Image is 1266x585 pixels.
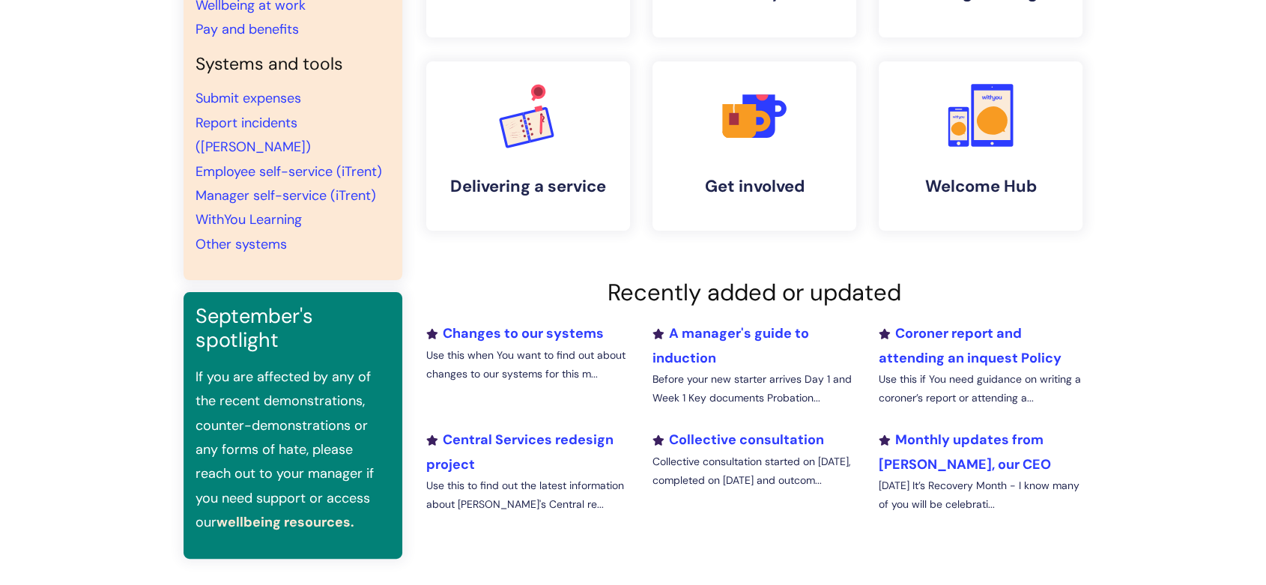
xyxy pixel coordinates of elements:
p: Collective consultation started on [DATE], completed on [DATE] and outcom... [652,452,856,490]
a: WithYou Learning [196,210,302,228]
h4: Welcome Hub [891,177,1070,196]
a: Employee self-service (iTrent) [196,163,382,181]
a: Central Services redesign project [426,431,614,473]
a: Coroner report and attending an inquest Policy [879,324,1061,366]
a: Monthly updates from [PERSON_NAME], our CEO [879,431,1051,473]
p: Before your new starter arrives Day 1 and Week 1 Key documents Probation... [652,370,856,407]
a: Pay and benefits [196,20,299,38]
a: Submit expenses [196,89,301,107]
a: wellbeing resources. [216,513,354,531]
a: Welcome Hub [879,61,1082,231]
a: Manager self-service (iTrent) [196,187,376,204]
h4: Systems and tools [196,54,390,75]
a: A manager's guide to induction [652,324,809,366]
a: Delivering a service [426,61,630,231]
p: [DATE] It’s Recovery Month - I know many of you will be celebrati... [879,476,1082,514]
a: Collective consultation [652,431,824,449]
p: If you are affected by any of the recent demonstrations, counter-demonstrations or any forms of h... [196,365,390,535]
a: Get involved [652,61,856,231]
p: Use this if You need guidance on writing a coroner’s report or attending a... [879,370,1082,407]
h4: Get involved [664,177,844,196]
a: Changes to our systems [426,324,604,342]
h2: Recently added or updated [426,279,1082,306]
a: Report incidents ([PERSON_NAME]) [196,114,311,156]
h4: Delivering a service [438,177,618,196]
a: Other systems [196,235,287,253]
h3: September's spotlight [196,304,390,353]
p: Use this when You want to find out about changes to our systems for this m... [426,346,630,384]
p: Use this to find out the latest information about [PERSON_NAME]'s Central re... [426,476,630,514]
